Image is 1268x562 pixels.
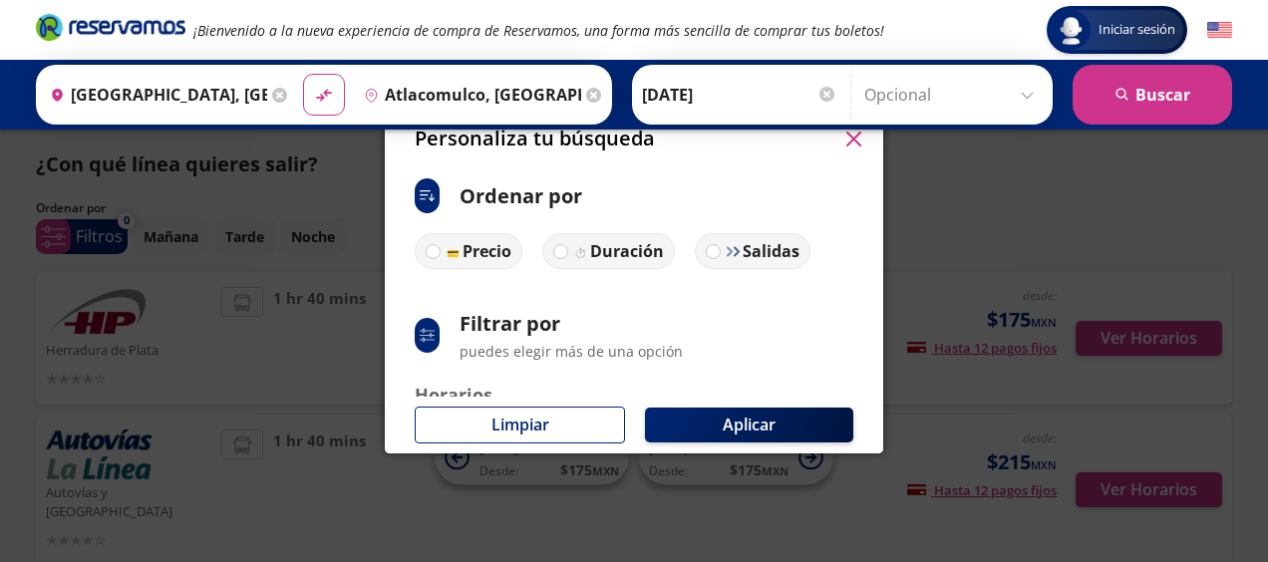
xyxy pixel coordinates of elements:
[864,70,1043,120] input: Opcional
[642,70,837,120] input: Elegir Fecha
[460,341,683,362] p: puedes elegir más de una opción
[42,70,267,120] input: Buscar Origen
[590,239,664,263] p: Duración
[463,239,511,263] p: Precio
[415,407,625,443] button: Limpiar
[415,382,853,409] p: Horarios
[460,181,582,211] p: Ordenar por
[36,12,185,42] i: Brand Logo
[645,408,853,442] button: Aplicar
[1073,65,1232,125] button: Buscar
[743,239,799,263] p: Salidas
[415,124,655,153] p: Personaliza tu búsqueda
[1207,18,1232,43] button: English
[1091,20,1183,40] span: Iniciar sesión
[460,309,683,339] p: Filtrar por
[356,70,581,120] input: Buscar Destino
[36,12,185,48] a: Brand Logo
[193,21,884,40] em: ¡Bienvenido a la nueva experiencia de compra de Reservamos, una forma más sencilla de comprar tus...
